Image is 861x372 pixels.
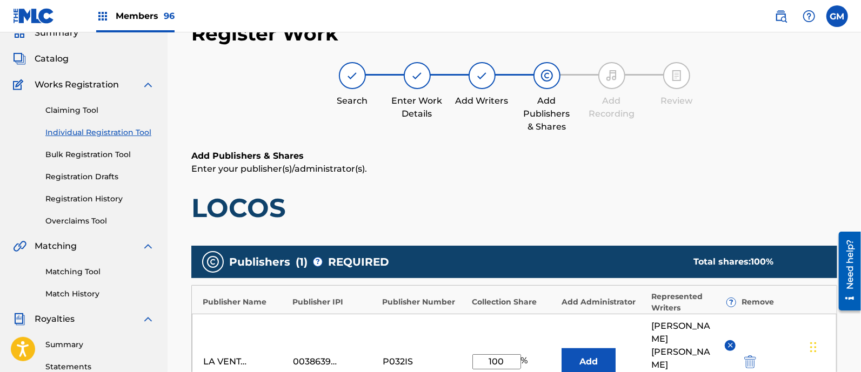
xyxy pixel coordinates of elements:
[540,69,553,82] img: step indicator icon for Add Publishers & Shares
[206,255,219,268] img: publishers
[455,94,509,107] div: Add Writers
[411,69,424,82] img: step indicator icon for Enter Work Details
[651,320,717,371] span: [PERSON_NAME] [PERSON_NAME]
[13,26,78,39] a: SummarySummary
[585,94,639,120] div: Add Recording
[520,94,574,133] div: Add Publishers & Shares
[191,150,837,163] h6: Add Publishers & Shares
[45,193,155,205] a: Registration History
[476,69,489,82] img: step indicator icon for Add Writers
[229,254,290,270] span: Publishers
[831,228,861,315] iframe: Resource Center
[562,296,646,308] div: Add Administrator
[45,215,155,227] a: Overclaims Tool
[742,296,826,308] div: Remove
[35,52,69,65] span: Catalog
[744,355,756,368] img: 12a2ab48e56ec057fbd8.svg
[346,69,359,82] img: step indicator icon for Search
[472,296,556,308] div: Collection Share
[164,11,175,21] span: 96
[142,240,155,253] img: expand
[45,127,155,138] a: Individual Registration Tool
[13,78,27,91] img: Works Registration
[826,5,848,27] div: User Menu
[13,52,69,65] a: CatalogCatalog
[35,240,77,253] span: Matching
[191,192,837,224] h1: LOCOS
[670,69,683,82] img: step indicator icon for Review
[45,266,155,278] a: Matching Tool
[521,354,531,369] span: %
[652,291,736,314] div: Represented Writers
[798,5,820,27] div: Help
[203,296,287,308] div: Publisher Name
[313,258,322,266] span: ?
[13,52,26,65] img: Catalog
[328,254,389,270] span: REQUIRED
[191,163,837,175] p: Enter your publisher(s)/administrator(s).
[727,298,736,307] span: ?
[45,288,155,300] a: Match History
[693,255,816,268] div: Total shares:
[292,296,377,308] div: Publisher IPI
[45,149,155,160] a: Bulk Registration Tool
[325,94,379,107] div: Search
[13,8,55,24] img: MLC Logo
[191,22,338,46] h2: Register Work
[35,26,78,39] span: Summary
[770,5,792,27] a: Public Search
[142,313,155,326] img: expand
[751,256,773,267] span: 100 %
[390,94,444,120] div: Enter Work Details
[35,78,119,91] span: Works Registration
[296,254,308,270] span: ( 1 )
[13,313,26,326] img: Royalties
[35,313,75,326] span: Royalties
[45,339,155,350] a: Summary
[13,26,26,39] img: Summary
[45,105,155,116] a: Claiming Tool
[45,171,155,182] a: Registration Drafts
[96,10,109,23] img: Top Rightsholders
[116,10,175,22] span: Members
[807,320,861,372] iframe: Chat Widget
[142,78,155,91] img: expand
[382,296,466,308] div: Publisher Number
[810,331,817,363] div: Drag
[13,240,26,253] img: Matching
[650,94,704,107] div: Review
[605,69,618,82] img: step indicator icon for Add Recording
[726,341,735,349] img: remove-from-list-button
[803,10,816,23] img: help
[775,10,787,23] img: search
